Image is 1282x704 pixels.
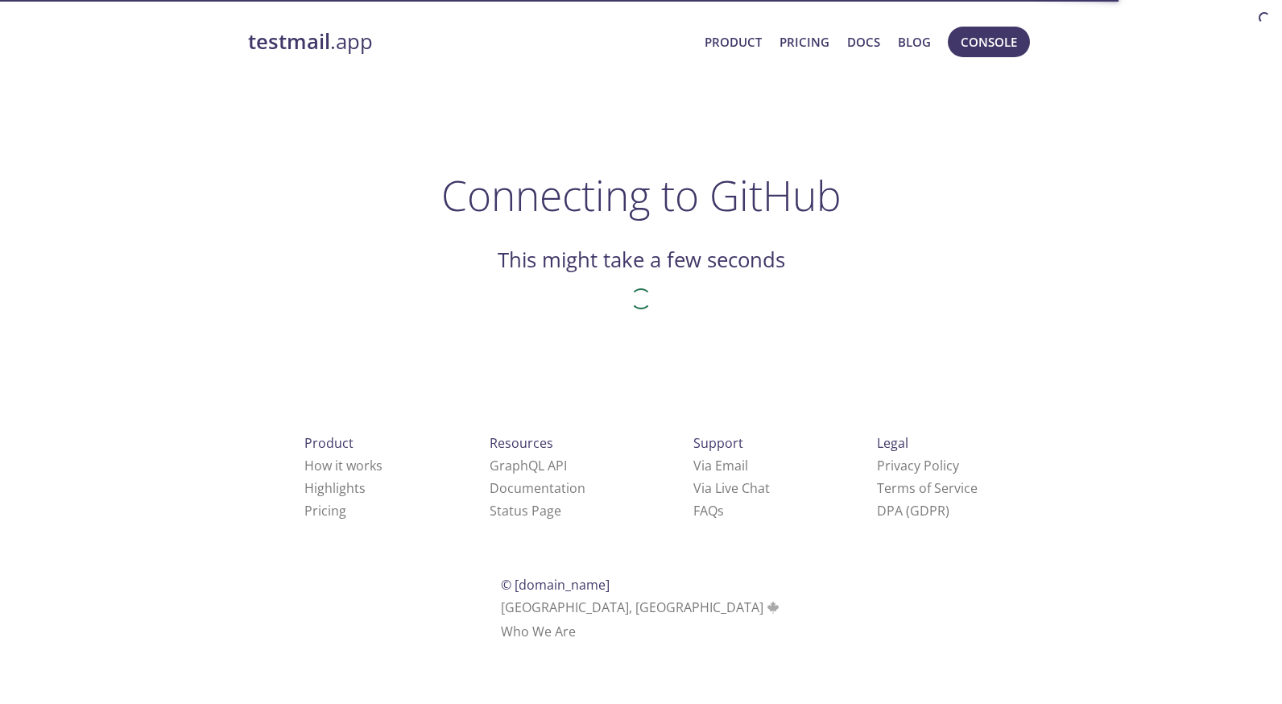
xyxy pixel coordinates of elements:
a: Blog [898,31,931,52]
span: Resources [490,434,553,452]
a: Documentation [490,479,585,497]
span: s [718,502,724,520]
a: GraphQL API [490,457,567,474]
span: Support [693,434,743,452]
strong: testmail [248,27,330,56]
a: Via Email [693,457,748,474]
a: Privacy Policy [877,457,959,474]
span: Console [961,31,1017,52]
a: How it works [304,457,383,474]
a: Pricing [304,502,346,520]
a: Product [705,31,762,52]
a: testmail.app [248,28,692,56]
a: Who We Are [501,623,576,640]
span: Product [304,434,354,452]
span: [GEOGRAPHIC_DATA], [GEOGRAPHIC_DATA] [501,598,782,616]
a: Status Page [490,502,561,520]
a: FAQ [693,502,724,520]
span: Legal [877,434,908,452]
button: Console [948,27,1030,57]
a: Terms of Service [877,479,978,497]
h1: Connecting to GitHub [441,171,842,219]
a: DPA (GDPR) [877,502,949,520]
a: Highlights [304,479,366,497]
a: Via Live Chat [693,479,770,497]
a: Docs [847,31,880,52]
span: © [DOMAIN_NAME] [501,576,610,594]
a: Pricing [780,31,829,52]
h2: This might take a few seconds [498,246,785,274]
